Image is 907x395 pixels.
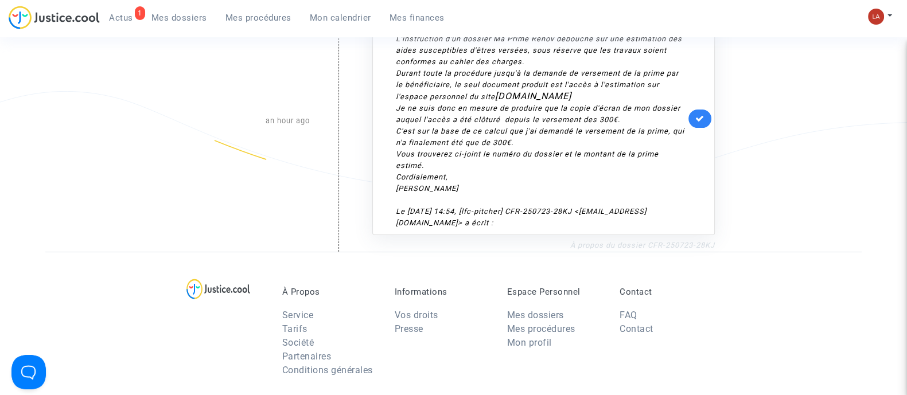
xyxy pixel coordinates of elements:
img: jc-logo.svg [9,6,100,29]
a: Conditions générales [282,365,373,376]
p: Contact [620,287,715,297]
div: L'instruction d'un dossier Ma Prime Rénov débouche sur une estimation des aides susceptibles d'êt... [396,33,686,68]
div: 1 [135,6,145,20]
a: Contact [620,323,653,334]
span: Mes finances [390,13,445,23]
a: Mes procédures [507,323,575,334]
a: Partenaires [282,351,332,362]
div: Message privé envoyé par : [379,8,686,229]
span: Mes procédures [225,13,291,23]
div: Durant toute la procédure jusqu'à la demande de versement de la prime par le bénéficiaire, le seu... [396,68,686,103]
a: [DOMAIN_NAME] [495,91,571,101]
p: Espace Personnel [507,287,602,297]
a: Mes dossiers [507,310,564,320]
div: [PERSON_NAME] [396,183,686,194]
img: logo-lg.svg [186,279,250,299]
a: Mes procédures [216,9,301,26]
a: 1Actus [100,9,142,26]
span: Actus [109,13,133,23]
a: Mes finances [380,9,454,26]
a: À propos du dossier CFR-250723-28KJ [570,241,715,249]
a: Vos droits [395,310,438,320]
span: Mon calendrier [310,13,371,23]
img: 3f9b7d9779f7b0ffc2b90d026f0682a9 [868,9,884,25]
div: C'est sur la base de ce calcul que j'ai demandé le versement de la prime, qui n'a finalement été ... [396,126,686,148]
a: Tarifs [282,323,307,334]
a: FAQ [620,310,637,320]
div: Cordialement, [396,171,686,183]
a: Mon profil [507,337,552,348]
a: Presse [395,323,423,334]
a: Mes dossiers [142,9,216,26]
div: Le [DATE] 14:54, [lfc-pitcher] CFR-250723-28KJ <[EMAIL_ADDRESS][DOMAIN_NAME]> a écrit : [396,206,686,229]
span: Mes dossiers [151,13,207,23]
p: Informations [395,287,490,297]
iframe: Help Scout Beacon - Open [11,355,46,389]
a: Mon calendrier [301,9,380,26]
p: À Propos [282,287,377,297]
div: Je ne suis donc en mesure de produire que la copie d'écran de mon dossier auquel l'accès a été cl... [396,103,686,126]
a: Société [282,337,314,348]
div: Vous trouverez ci-joint le numéro du dossier et le montant de la prime estimé. [396,148,686,171]
a: Service [282,310,314,320]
